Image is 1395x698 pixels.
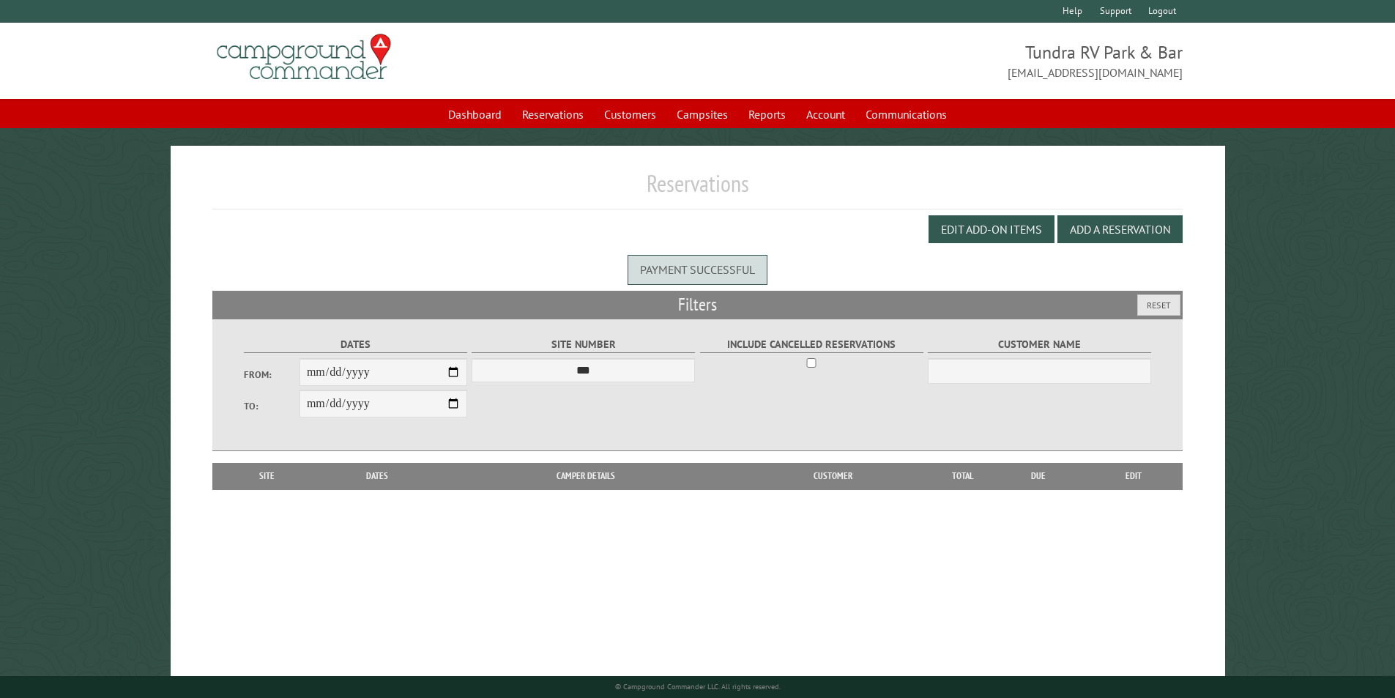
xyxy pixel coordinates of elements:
th: Due [992,463,1085,489]
button: Edit Add-on Items [929,215,1054,243]
span: Tundra RV Park & Bar [EMAIL_ADDRESS][DOMAIN_NAME] [698,40,1183,81]
a: Account [797,100,854,128]
a: Dashboard [439,100,510,128]
th: Total [934,463,992,489]
a: Reports [740,100,795,128]
h1: Reservations [212,169,1183,209]
label: Customer Name [928,336,1151,353]
a: Communications [857,100,956,128]
th: Site [220,463,315,489]
th: Camper Details [440,463,732,489]
label: To: [244,399,300,413]
small: © Campground Commander LLC. All rights reserved. [615,682,781,691]
a: Customers [595,100,665,128]
img: Campground Commander [212,29,395,86]
th: Dates [315,463,440,489]
a: Reservations [513,100,592,128]
th: Customer [732,463,934,489]
button: Add a Reservation [1057,215,1183,243]
h2: Filters [212,291,1183,319]
label: Site Number [472,336,695,353]
label: Include Cancelled Reservations [700,336,923,353]
label: Dates [244,336,467,353]
div: Payment successful [628,255,767,284]
a: Campsites [668,100,737,128]
th: Edit [1085,463,1183,489]
label: From: [244,368,300,382]
button: Reset [1137,294,1180,316]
